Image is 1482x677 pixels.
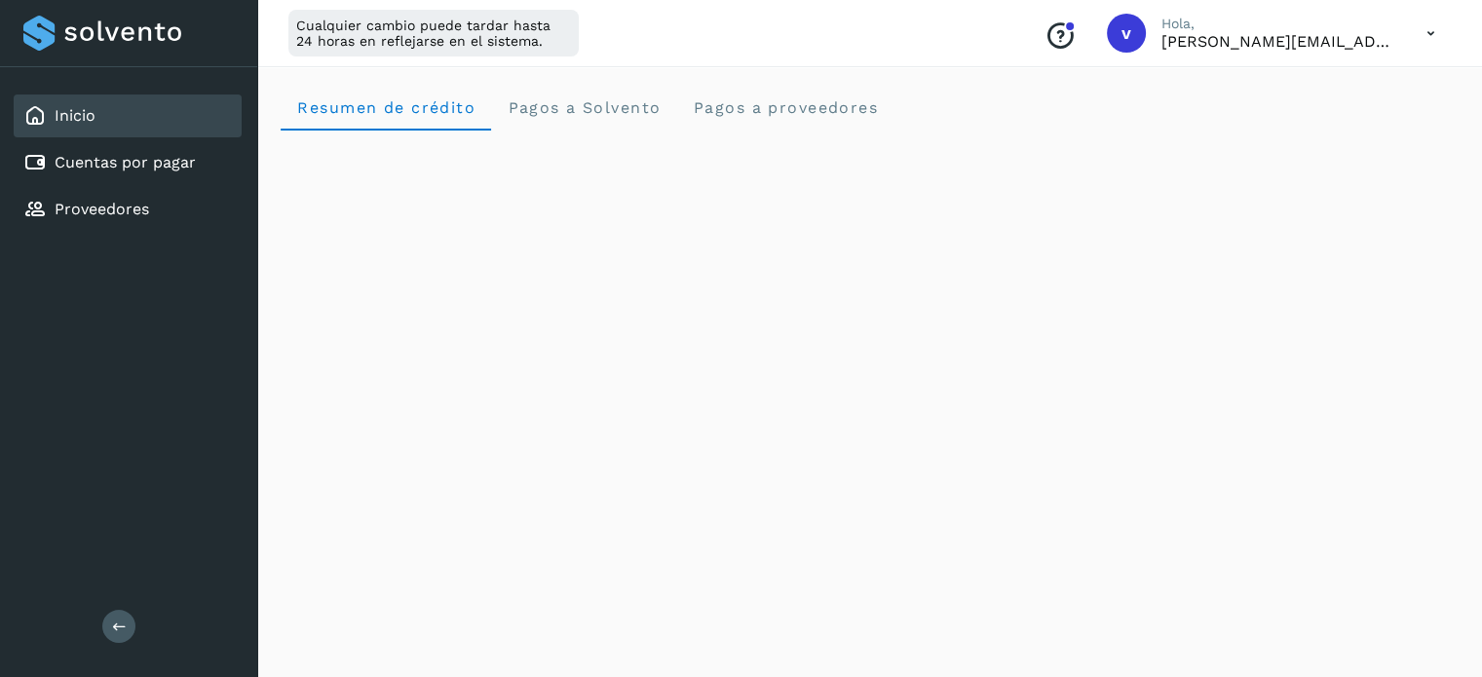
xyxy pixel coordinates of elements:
div: Proveedores [14,188,242,231]
a: Proveedores [55,200,149,218]
span: Resumen de crédito [296,98,475,117]
a: Inicio [55,106,95,125]
p: Hola, [1161,16,1395,32]
div: Inicio [14,94,242,137]
a: Cuentas por pagar [55,153,196,171]
p: victor.romero@fidum.com.mx [1161,32,1395,51]
div: Cuentas por pagar [14,141,242,184]
div: Cualquier cambio puede tardar hasta 24 horas en reflejarse en el sistema. [288,10,579,56]
span: Pagos a Solvento [507,98,661,117]
span: Pagos a proveedores [692,98,878,117]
